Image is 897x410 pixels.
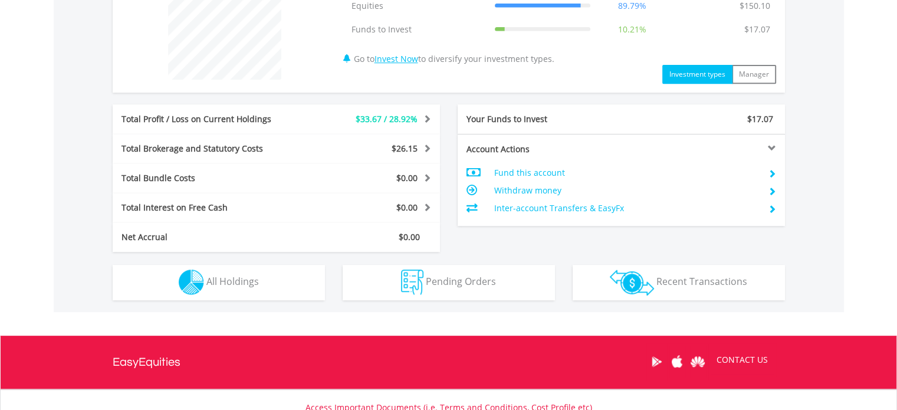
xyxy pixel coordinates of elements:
span: $0.00 [399,231,420,242]
span: $26.15 [392,143,418,154]
a: EasyEquities [113,336,180,389]
a: Google Play [646,343,667,380]
div: Your Funds to Invest [458,113,622,125]
button: Recent Transactions [573,265,785,300]
div: Total Profit / Loss on Current Holdings [113,113,304,125]
span: $0.00 [396,202,418,213]
div: Total Interest on Free Cash [113,202,304,214]
span: Pending Orders [426,275,496,288]
a: Huawei [688,343,708,380]
div: Total Brokerage and Statutory Costs [113,143,304,155]
a: CONTACT US [708,343,776,376]
td: $17.07 [738,18,776,41]
button: Investment types [662,65,732,84]
img: holdings-wht.png [179,270,204,295]
a: Apple [667,343,688,380]
button: Pending Orders [343,265,555,300]
img: pending_instructions-wht.png [401,270,423,295]
td: Fund this account [494,164,758,182]
div: Account Actions [458,143,622,155]
img: transactions-zar-wht.png [610,270,654,296]
span: All Holdings [206,275,259,288]
button: Manager [732,65,776,84]
a: Invest Now [374,53,418,64]
td: Funds to Invest [346,18,489,41]
span: $33.67 / 28.92% [356,113,418,124]
span: $17.07 [747,113,773,124]
span: $0.00 [396,172,418,183]
div: Net Accrual [113,231,304,243]
div: Total Bundle Costs [113,172,304,184]
span: Recent Transactions [656,275,747,288]
td: Withdraw money [494,182,758,199]
td: Inter-account Transfers & EasyFx [494,199,758,217]
td: 10.21% [596,18,668,41]
button: All Holdings [113,265,325,300]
